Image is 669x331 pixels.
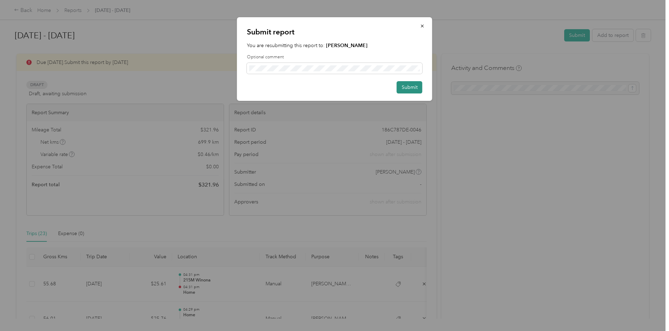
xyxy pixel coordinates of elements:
p: You are resubmitting this report to: [247,42,422,49]
button: Submit [397,81,422,93]
iframe: Everlance-gr Chat Button Frame [630,292,669,331]
strong: [PERSON_NAME] [326,43,368,48]
label: Optional comment [247,54,422,60]
p: Submit report [247,27,422,37]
